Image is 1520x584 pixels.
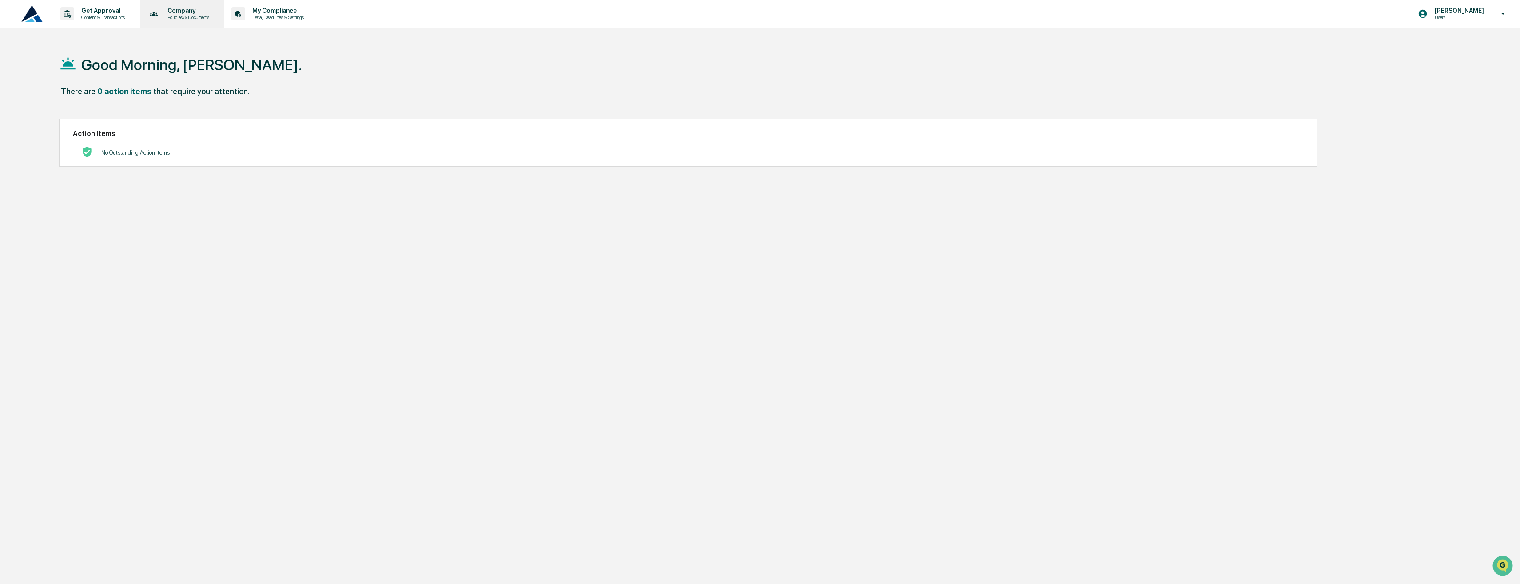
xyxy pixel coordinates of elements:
p: Users [1428,14,1488,20]
p: Policies & Documents [160,14,214,20]
span: Attestations [73,112,110,121]
p: Data, Deadlines & Settings [245,14,308,20]
p: [PERSON_NAME] [1428,7,1488,14]
p: Content & Transactions [74,14,129,20]
div: 0 action items [97,87,151,96]
p: Get Approval [74,7,129,14]
div: that require your attention. [153,87,250,96]
span: Pylon [88,151,107,157]
input: Clear [23,40,147,50]
span: Data Lookup [18,129,56,138]
div: 🖐️ [9,113,16,120]
p: How can we help? [9,19,162,33]
img: No Actions logo [82,147,92,157]
div: 🗄️ [64,113,72,120]
p: No Outstanding Action Items [101,149,170,156]
img: 1746055101610-c473b297-6a78-478c-a979-82029cc54cd1 [9,68,25,84]
div: There are [61,87,95,96]
a: 🗄️Attestations [61,108,114,124]
div: Start new chat [30,68,146,77]
img: logo [21,5,43,22]
p: Company [160,7,214,14]
iframe: Open customer support [1492,555,1516,579]
div: 🔎 [9,130,16,137]
a: 🖐️Preclearance [5,108,61,124]
button: Start new chat [151,71,162,81]
div: We're available if you need us! [30,77,112,84]
p: My Compliance [245,7,308,14]
h1: Good Morning, [PERSON_NAME]. [81,56,302,74]
a: Powered byPylon [63,150,107,157]
a: 🔎Data Lookup [5,125,60,141]
h2: Action Items [73,129,1304,138]
span: Preclearance [18,112,57,121]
